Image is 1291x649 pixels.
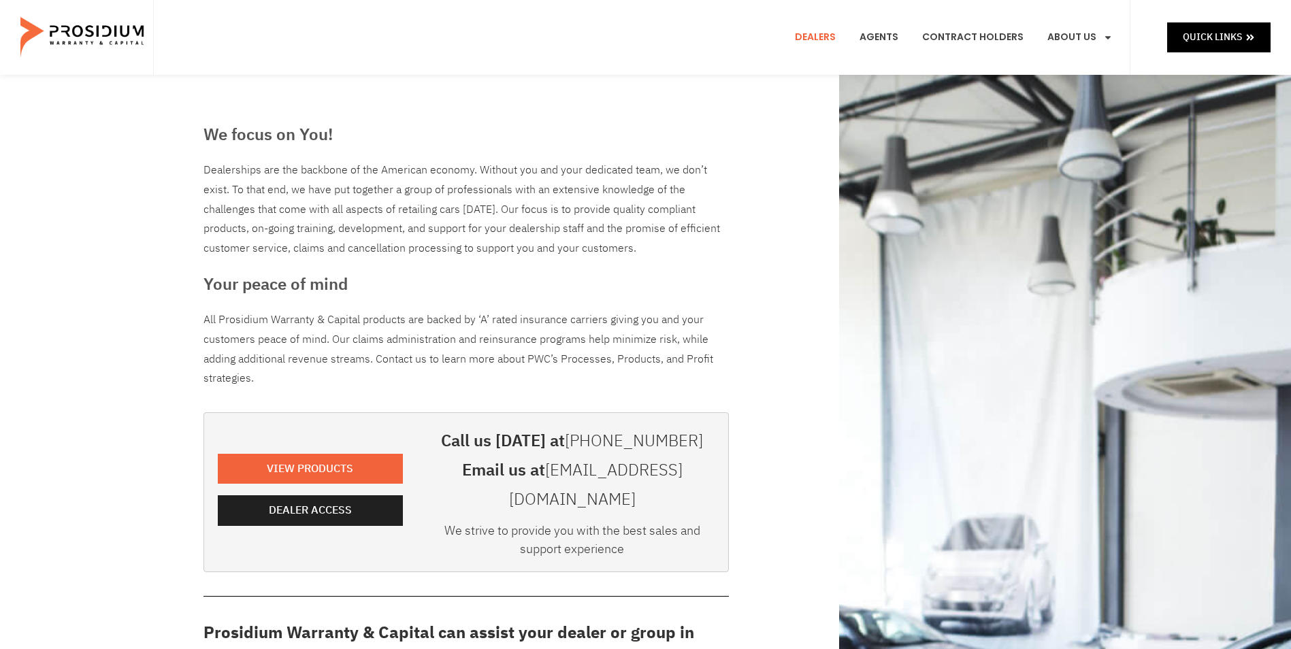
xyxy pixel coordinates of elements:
h3: Call us [DATE] at [430,427,715,456]
a: View Products [218,454,403,484]
div: We strive to provide you with the best sales and support experience [430,521,715,565]
span: Last Name [263,1,306,12]
p: All Prosidium Warranty & Capital products are backed by ‘A’ rated insurance carriers giving you a... [203,310,729,388]
a: Agents [849,12,909,63]
a: [PHONE_NUMBER] [565,429,703,453]
a: About Us [1037,12,1123,63]
a: Quick Links [1167,22,1271,52]
h3: We focus on You! [203,122,729,147]
span: Quick Links [1183,29,1242,46]
span: View Products [267,459,353,479]
span: Dealer Access [269,501,352,520]
nav: Menu [785,12,1123,63]
h3: Your peace of mind [203,272,729,297]
a: Contract Holders [912,12,1034,63]
h3: Email us at [430,456,715,514]
a: Dealer Access [218,495,403,526]
a: Dealers [785,12,846,63]
div: Dealerships are the backbone of the American economy. Without you and your dedicated team, we don... [203,161,729,259]
a: [EMAIL_ADDRESS][DOMAIN_NAME] [509,458,683,512]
